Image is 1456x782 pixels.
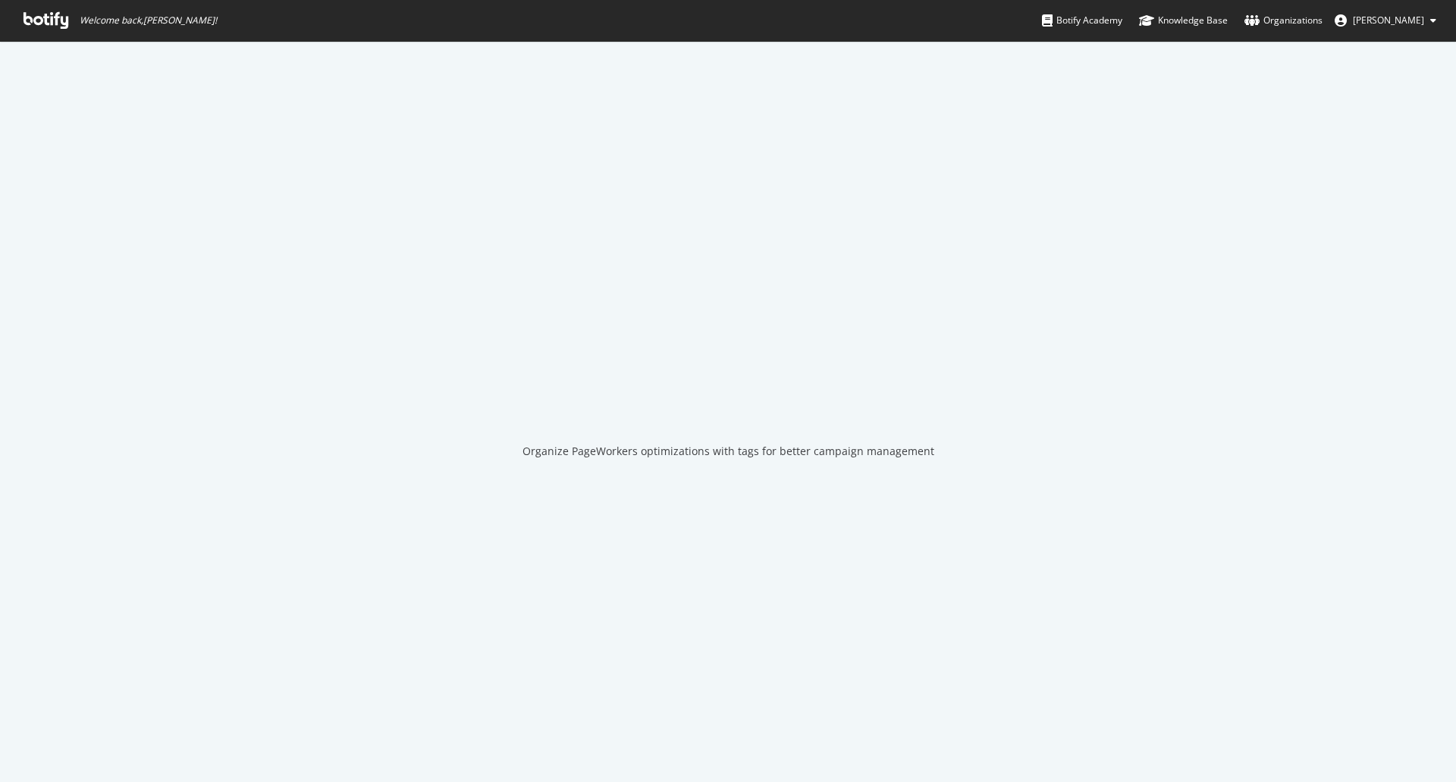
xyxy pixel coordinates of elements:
button: [PERSON_NAME] [1323,8,1448,33]
div: Organize PageWorkers optimizations with tags for better campaign management [522,444,934,459]
span: Jose Fausto Martinez [1353,14,1424,27]
div: Knowledge Base [1139,13,1228,28]
div: Botify Academy [1042,13,1122,28]
span: Welcome back, [PERSON_NAME] ! [80,14,217,27]
div: Organizations [1244,13,1323,28]
div: animation [673,365,783,419]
